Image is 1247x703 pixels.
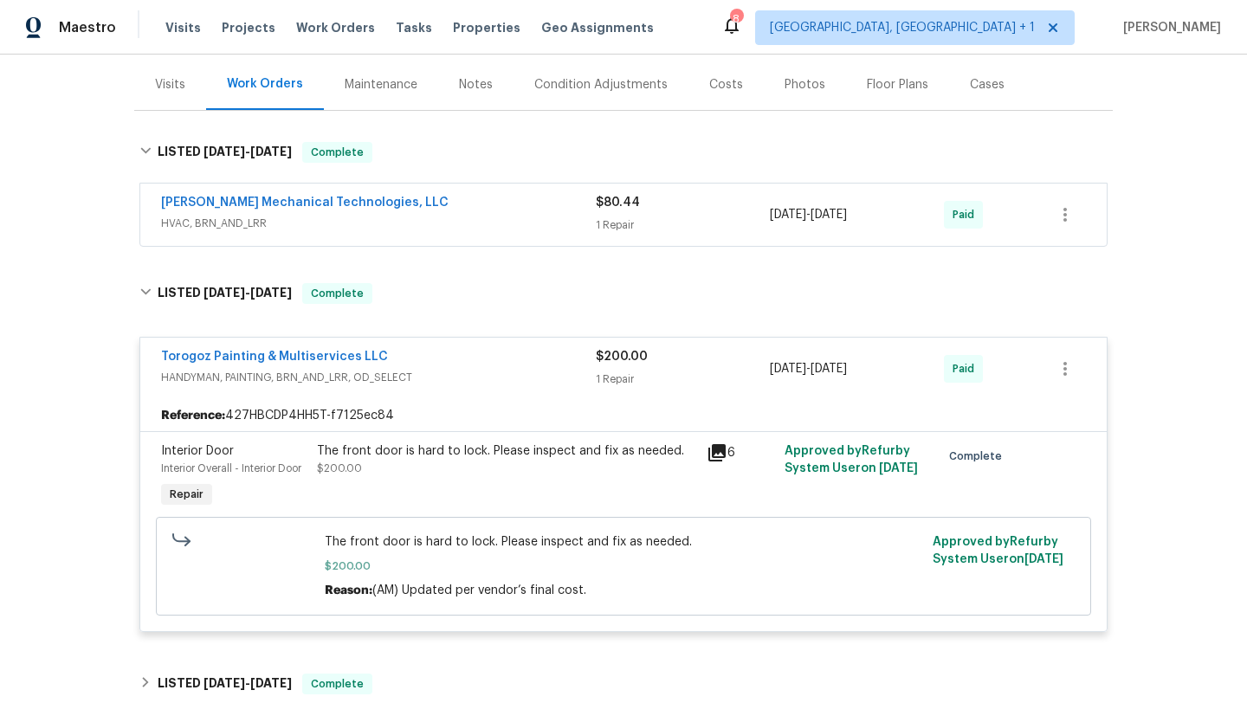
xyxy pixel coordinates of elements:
span: [DATE] [204,145,245,158]
span: - [204,287,292,299]
div: LISTED [DATE]-[DATE]Complete [134,266,1113,321]
span: $80.44 [596,197,640,209]
h6: LISTED [158,674,292,694]
div: Notes [459,76,493,94]
span: Maestro [59,19,116,36]
div: Visits [155,76,185,94]
span: [DATE] [250,677,292,689]
span: Interior Door [161,445,234,457]
span: $200.00 [596,351,648,363]
span: [DATE] [811,209,847,221]
span: Tasks [396,22,432,34]
span: Repair [163,486,210,503]
span: [DATE] [811,363,847,375]
div: Maintenance [345,76,417,94]
span: [DATE] [204,677,245,689]
div: LISTED [DATE]-[DATE]Complete [134,125,1113,180]
span: Properties [453,19,520,36]
span: [DATE] [770,209,806,221]
span: Visits [165,19,201,36]
span: Complete [304,675,371,693]
span: Interior Overall - Interior Door [161,463,301,474]
span: $200.00 [325,558,923,575]
div: Condition Adjustments [534,76,668,94]
span: Approved by Refurby System User on [785,445,918,474]
div: Floor Plans [867,76,928,94]
div: Work Orders [227,75,303,93]
span: - [770,206,847,223]
div: 427HBCDP4HH5T-f7125ec84 [140,400,1107,431]
h6: LISTED [158,283,292,304]
span: The front door is hard to lock. Please inspect and fix as needed. [325,533,923,551]
span: Geo Assignments [541,19,654,36]
div: 8 [730,10,742,28]
div: Cases [970,76,1005,94]
div: Costs [709,76,743,94]
span: [DATE] [250,145,292,158]
span: Complete [304,144,371,161]
span: [DATE] [879,462,918,474]
span: Paid [953,206,981,223]
span: Work Orders [296,19,375,36]
a: [PERSON_NAME] Mechanical Technologies, LLC [161,197,449,209]
span: HVAC, BRN_AND_LRR [161,215,596,232]
span: Complete [304,285,371,302]
span: - [204,145,292,158]
span: HANDYMAN, PAINTING, BRN_AND_LRR, OD_SELECT [161,369,596,386]
span: [DATE] [204,287,245,299]
b: Reference: [161,407,225,424]
span: $200.00 [317,463,362,474]
span: [PERSON_NAME] [1116,19,1221,36]
span: Paid [953,360,981,377]
div: Photos [785,76,825,94]
div: 1 Repair [596,216,770,234]
span: [DATE] [1024,553,1063,565]
h6: LISTED [158,142,292,163]
span: (AM) Updated per vendor’s final cost. [372,584,586,597]
span: [DATE] [250,287,292,299]
span: [GEOGRAPHIC_DATA], [GEOGRAPHIC_DATA] + 1 [770,19,1035,36]
span: Approved by Refurby System User on [933,536,1063,565]
span: [DATE] [770,363,806,375]
span: Projects [222,19,275,36]
a: Torogoz Painting & Multiservices LLC [161,351,388,363]
div: 6 [707,442,774,463]
span: - [204,677,292,689]
span: Complete [949,448,1009,465]
div: The front door is hard to lock. Please inspect and fix as needed. [317,442,696,460]
span: - [770,360,847,377]
div: 1 Repair [596,371,770,388]
span: Reason: [325,584,372,597]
